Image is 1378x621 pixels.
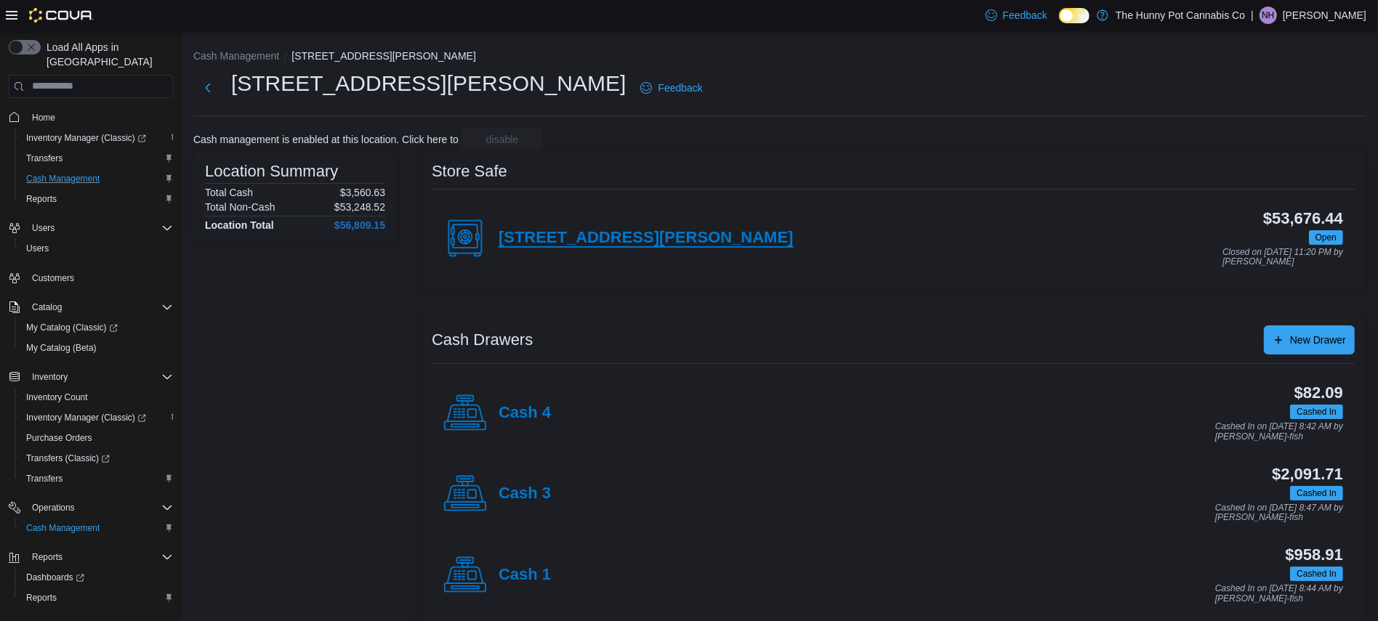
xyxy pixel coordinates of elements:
[20,409,173,426] span: Inventory Manager (Classic)
[193,134,459,145] p: Cash management is enabled at this location. Click here to
[15,189,179,209] button: Reports
[26,368,173,386] span: Inventory
[20,519,105,537] a: Cash Management
[20,240,55,257] a: Users
[26,219,173,237] span: Users
[1116,7,1245,24] p: The Hunny Pot Cannabis Co
[15,169,179,189] button: Cash Management
[26,548,173,566] span: Reports
[32,371,68,383] span: Inventory
[32,222,55,234] span: Users
[20,190,173,208] span: Reports
[26,473,63,484] span: Transfers
[15,317,179,338] a: My Catalog (Classic)
[26,572,84,583] span: Dashboards
[3,547,179,567] button: Reports
[231,69,626,98] h1: [STREET_ADDRESS][PERSON_NAME]
[20,470,173,487] span: Transfers
[26,109,61,126] a: Home
[15,148,179,169] button: Transfers
[26,132,146,144] span: Inventory Manager (Classic)
[1297,567,1337,580] span: Cashed In
[1294,384,1343,402] h3: $82.09
[26,452,110,464] span: Transfers (Classic)
[1215,422,1343,442] p: Cashed In on [DATE] 8:42 AM by [PERSON_NAME]-fish
[1003,8,1047,23] span: Feedback
[32,551,63,563] span: Reports
[1315,231,1337,244] span: Open
[1297,405,1337,418] span: Cashed In
[29,8,94,23] img: Cova
[20,450,116,467] a: Transfers (Classic)
[26,592,57,604] span: Reports
[1290,405,1343,419] span: Cashed In
[1264,325,1355,354] button: New Drawer
[291,50,476,62] button: [STREET_ADDRESS][PERSON_NAME]
[3,218,179,238] button: Users
[20,150,173,167] span: Transfers
[15,387,179,407] button: Inventory Count
[980,1,1053,30] a: Feedback
[41,40,173,69] span: Load All Apps in [GEOGRAPHIC_DATA]
[3,267,179,288] button: Customers
[15,448,179,468] a: Transfers (Classic)
[20,389,173,406] span: Inventory Count
[15,468,179,489] button: Transfers
[20,240,173,257] span: Users
[26,522,100,534] span: Cash Management
[3,297,179,317] button: Catalog
[26,269,80,287] a: Customers
[15,567,179,588] a: Dashboards
[499,404,551,423] h4: Cash 4
[486,132,518,147] span: disable
[20,389,94,406] a: Inventory Count
[1251,7,1254,24] p: |
[26,299,68,316] button: Catalog
[26,322,118,333] span: My Catalog (Classic)
[15,407,179,428] a: Inventory Manager (Classic)
[26,243,49,254] span: Users
[1309,230,1343,245] span: Open
[20,170,173,187] span: Cash Management
[205,219,274,231] h4: Location Total
[462,128,543,151] button: disable
[1260,7,1277,24] div: Nathan Horner
[32,502,75,514] span: Operations
[20,429,98,447] a: Purchase Orders
[1215,584,1343,604] p: Cashed In on [DATE] 8:44 AM by [PERSON_NAME]-fish
[20,129,152,147] a: Inventory Manager (Classic)
[205,201,275,213] h6: Total Non-Cash
[20,519,173,537] span: Cash Management
[26,173,100,184] span: Cash Management
[20,429,173,447] span: Purchase Orders
[26,193,57,205] span: Reports
[32,272,74,284] span: Customers
[20,129,173,147] span: Inventory Manager (Classic)
[193,49,1366,66] nav: An example of EuiBreadcrumbs
[20,319,124,336] a: My Catalog (Classic)
[20,319,173,336] span: My Catalog (Classic)
[658,81,702,95] span: Feedback
[3,107,179,128] button: Home
[20,589,63,606] a: Reports
[1222,248,1343,267] p: Closed on [DATE] 11:20 PM by [PERSON_NAME]
[1297,487,1337,500] span: Cashed In
[1263,210,1343,227] h3: $53,676.44
[26,219,60,237] button: Users
[193,50,279,62] button: Cash Management
[20,339,102,357] a: My Catalog (Beta)
[432,163,507,180] h3: Store Safe
[1059,23,1060,24] span: Dark Mode
[26,269,173,287] span: Customers
[26,432,92,444] span: Purchase Orders
[15,518,179,538] button: Cash Management
[26,299,173,316] span: Catalog
[15,428,179,448] button: Purchase Orders
[26,499,81,516] button: Operations
[205,187,253,198] h6: Total Cash
[634,73,708,102] a: Feedback
[334,219,385,231] h4: $56,809.15
[499,566,551,585] h4: Cash 1
[193,73,222,102] button: Next
[3,367,179,387] button: Inventory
